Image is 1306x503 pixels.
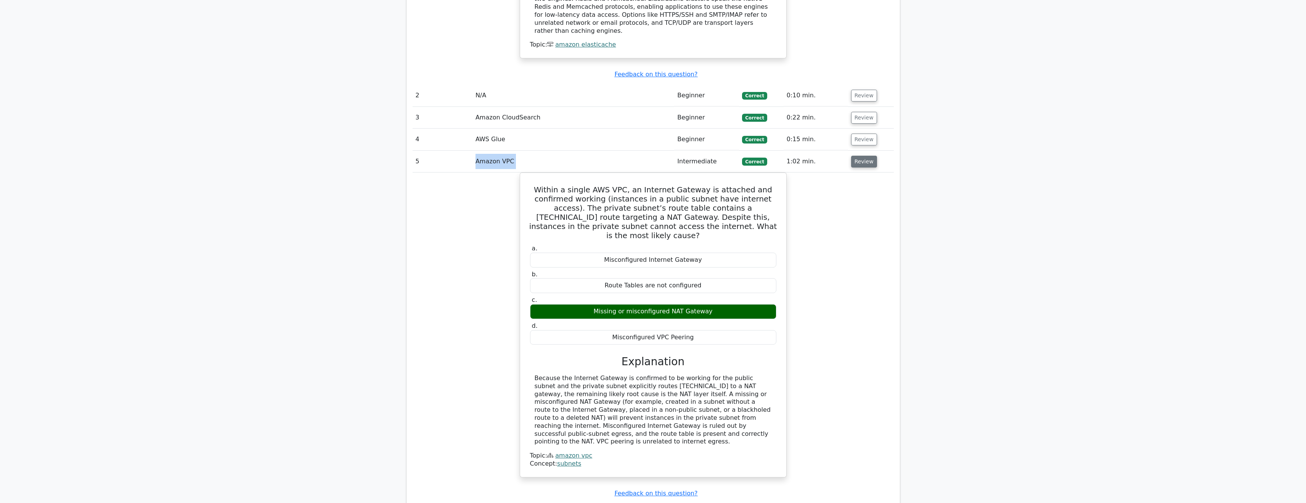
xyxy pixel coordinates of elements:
[413,129,472,150] td: 4
[530,330,776,345] div: Misconfigured VPC Peering
[532,296,537,303] span: c.
[530,41,776,49] div: Topic:
[851,112,877,124] button: Review
[532,245,538,252] span: a.
[614,71,697,78] a: Feedback on this question?
[472,129,674,150] td: AWS Glue
[674,85,739,106] td: Beginner
[784,151,848,173] td: 1:02 min.
[530,460,776,468] div: Concept:
[532,271,538,278] span: b.
[557,460,581,467] a: subnets
[555,452,592,459] a: amazon vpc
[472,85,674,106] td: N/A
[530,304,776,319] div: Missing or misconfigured NAT Gateway
[413,107,472,129] td: 3
[784,107,848,129] td: 0:22 min.
[532,322,538,329] span: d.
[535,355,772,368] h3: Explanation
[530,278,776,293] div: Route Tables are not configured
[674,151,739,173] td: Intermediate
[742,92,767,100] span: Correct
[413,151,472,173] td: 5
[851,156,877,168] button: Review
[851,90,877,102] button: Review
[851,134,877,145] button: Review
[555,41,616,48] a: amazon elasticache
[472,151,674,173] td: Amazon VPC
[535,374,772,446] div: Because the Internet Gateway is confirmed to be working for the public subnet and the private sub...
[742,158,767,165] span: Correct
[784,129,848,150] td: 0:15 min.
[784,85,848,106] td: 0:10 min.
[674,129,739,150] td: Beginner
[674,107,739,129] td: Beginner
[742,114,767,121] span: Correct
[413,85,472,106] td: 2
[530,253,776,268] div: Misconfigured Internet Gateway
[614,490,697,497] a: Feedback on this question?
[530,452,776,460] div: Topic:
[742,136,767,143] span: Correct
[472,107,674,129] td: Amazon CloudSearch
[529,185,777,240] h5: Within a single AWS VPC, an Internet Gateway is attached and confirmed working (instances in a pu...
